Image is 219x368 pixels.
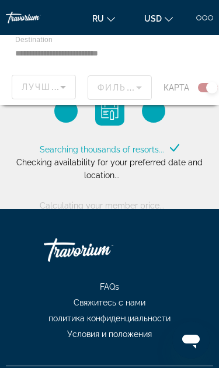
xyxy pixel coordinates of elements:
[144,14,162,23] span: USD
[40,145,164,154] span: Searching thousands of resorts...
[100,282,119,291] span: FAQs
[44,232,161,268] a: Travorium
[74,298,145,307] span: Свяжитесь с нами
[40,201,165,210] span: Calculating your member price...
[88,282,131,291] a: FAQs
[86,10,121,27] button: Change language
[55,329,164,339] a: Условия и положения
[48,314,171,323] span: политика конфиденциальности
[16,158,203,180] span: Checking availability for your preferred date and location...
[172,321,210,359] iframe: Кнопка запуска окна обмена сообщениями
[92,14,104,23] span: ru
[67,329,152,339] span: Условия и положения
[37,314,182,323] a: политика конфиденциальности
[62,298,157,307] a: Свяжитесь с нами
[138,10,179,27] button: Change currency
